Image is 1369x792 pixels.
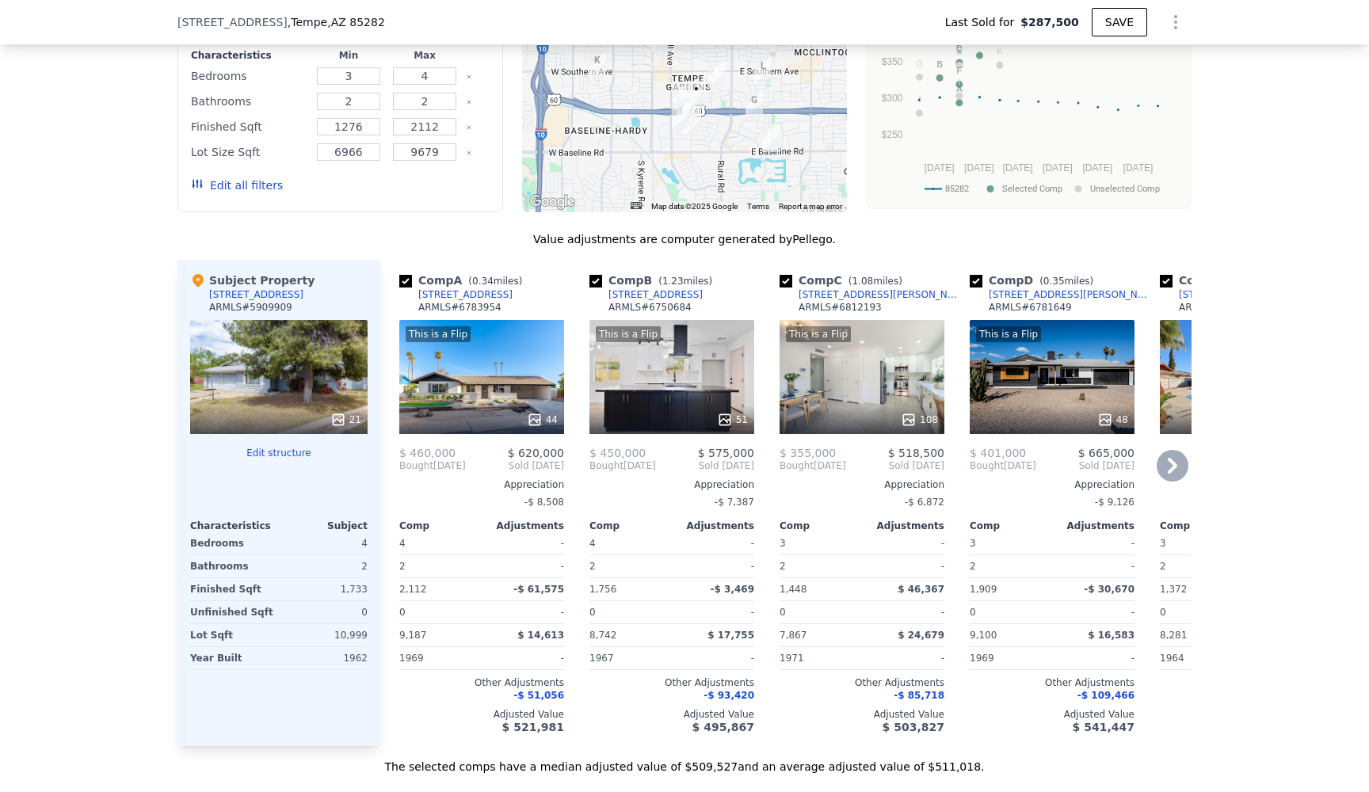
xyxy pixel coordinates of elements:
[399,520,482,532] div: Comp
[177,14,288,30] span: [STREET_ADDRESS]
[502,721,564,733] span: $ 521,981
[688,81,705,108] div: 324 E Riviera Dr
[976,326,1041,342] div: This is a Flip
[704,690,754,701] span: -$ 93,420
[780,447,836,459] span: $ 355,000
[747,202,769,211] a: Terms (opens in new tab)
[970,708,1134,721] div: Adjusted Value
[399,478,564,491] div: Appreciation
[715,497,754,508] span: -$ 7,387
[957,47,962,56] text: L
[462,276,528,287] span: ( miles)
[399,630,426,641] span: 9,187
[399,288,513,301] a: [STREET_ADDRESS]
[1055,601,1134,623] div: -
[1088,630,1134,641] span: $ 16,583
[485,532,564,554] div: -
[1179,288,1344,301] div: [STREET_ADDRESS][PERSON_NAME]
[905,497,944,508] span: -$ 6,872
[279,520,368,532] div: Subject
[780,459,846,472] div: [DATE]
[1077,690,1134,701] span: -$ 109,466
[917,94,922,104] text: J
[191,116,307,138] div: Finished Sqft
[327,16,385,29] span: , AZ 85282
[466,124,472,131] button: Clear
[190,624,276,646] div: Lot Sqft
[780,272,909,288] div: Comp C
[1160,478,1325,491] div: Appreciation
[517,630,564,641] span: $ 14,613
[779,202,842,211] a: Report a map error
[399,459,466,472] div: [DATE]
[190,601,276,623] div: Unfinished Sqft
[970,478,1134,491] div: Appreciation
[916,59,923,68] text: G
[970,272,1100,288] div: Comp D
[675,532,754,554] div: -
[970,555,1049,577] div: 2
[1160,607,1166,618] span: 0
[1095,497,1134,508] span: -$ 9,126
[651,202,738,211] span: Map data ©2025 Google
[190,272,315,288] div: Subject Property
[466,99,472,105] button: Clear
[190,447,368,459] button: Edit structure
[1097,412,1128,428] div: 48
[1078,447,1134,459] span: $ 665,000
[526,192,578,212] img: Google
[527,412,558,428] div: 44
[883,721,944,733] span: $ 503,827
[925,162,955,173] text: [DATE]
[799,301,882,314] div: ARMLS # 6812193
[970,288,1154,301] a: [STREET_ADDRESS][PERSON_NAME]
[589,520,672,532] div: Comp
[589,584,616,595] span: 1,756
[717,412,748,428] div: 51
[692,721,754,733] span: $ 495,867
[191,177,283,193] button: Edit all filters
[1123,162,1154,173] text: [DATE]
[762,125,780,152] div: 5132 S Dorsey Ln
[673,83,691,110] div: 131 E Riviera Dr
[970,630,997,641] span: 9,100
[970,538,976,549] span: 3
[596,326,661,342] div: This is a Flip
[513,690,564,701] span: -$ 51,056
[707,630,754,641] span: $ 17,755
[865,601,944,623] div: -
[997,47,1003,56] text: K
[956,84,963,93] text: A
[970,447,1026,459] span: $ 401,000
[1020,14,1079,30] span: $287,500
[399,272,528,288] div: Comp A
[1160,708,1325,721] div: Adjusted Value
[418,301,501,314] div: ARMLS # 6783954
[956,66,962,75] text: F
[780,478,944,491] div: Appreciation
[288,14,385,30] span: , Tempe
[662,276,684,287] span: 1.23
[970,459,1036,472] div: [DATE]
[190,647,276,669] div: Year Built
[1043,276,1065,287] span: 0.35
[589,555,669,577] div: 2
[399,584,426,595] span: 2,112
[282,555,368,577] div: 2
[958,77,960,86] text: I
[589,676,754,689] div: Other Adjustments
[589,52,606,79] div: 3416 S Westfall Ave
[842,276,909,287] span: ( miles)
[780,459,814,472] span: Bought
[191,49,307,62] div: Characteristics
[191,90,307,112] div: Bathrooms
[1043,162,1073,173] text: [DATE]
[862,520,944,532] div: Adjustments
[209,301,292,314] div: ARMLS # 5909909
[282,647,368,669] div: 1962
[608,301,692,314] div: ARMLS # 6750684
[976,36,982,46] text: C
[1160,6,1192,38] button: Show Options
[1002,184,1062,194] text: Selected Comp
[865,647,944,669] div: -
